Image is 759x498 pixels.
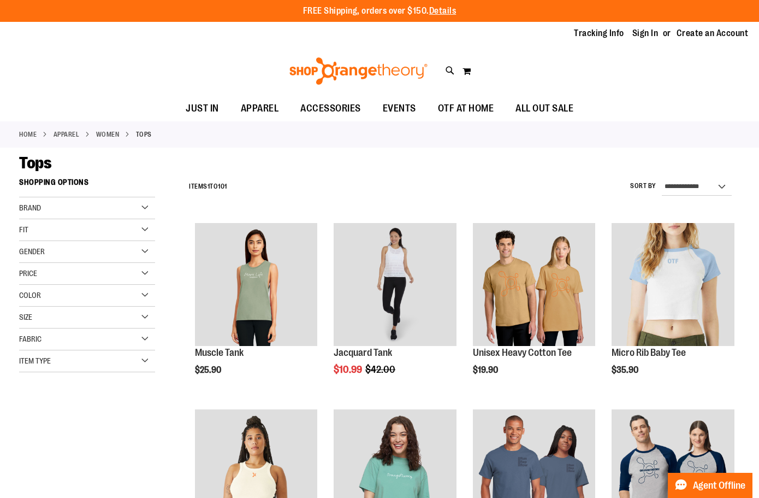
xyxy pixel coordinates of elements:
span: ACCESSORIES [300,96,361,121]
span: Size [19,313,32,321]
span: Gender [19,247,45,256]
button: Agent Offline [668,473,752,498]
a: Muscle Tank [195,223,317,347]
strong: Shopping Options [19,173,155,197]
span: Fabric [19,335,41,343]
a: Sign In [632,27,659,39]
span: Item Type [19,356,51,365]
label: Sort By [630,181,656,191]
a: Muscle Tank [195,347,244,358]
span: Tops [19,154,51,172]
a: Micro Rib Baby Tee [612,223,734,347]
strong: Tops [136,130,152,139]
span: APPAREL [241,96,279,121]
span: $10.99 [334,364,364,375]
div: product [606,218,739,402]
span: 1 [207,183,210,190]
a: WOMEN [96,130,120,139]
span: Color [19,291,41,300]
a: Unisex Heavy Cotton Tee [473,223,595,347]
span: $19.90 [473,365,500,375]
span: Fit [19,225,28,234]
img: Front view of Jacquard Tank [334,223,456,345]
span: $25.90 [195,365,223,375]
div: product [467,218,601,402]
span: Agent Offline [693,481,745,491]
span: Price [19,269,37,278]
a: Tracking Info [574,27,624,39]
span: $35.90 [612,365,640,375]
span: OTF AT HOME [438,96,494,121]
a: Home [19,130,37,139]
a: Details [429,6,456,16]
img: Micro Rib Baby Tee [612,223,734,345]
a: Front view of Jacquard Tank [334,223,456,347]
span: ALL OUT SALE [515,96,573,121]
img: Shop Orangetheory [288,57,429,85]
h2: Items to [189,178,227,195]
a: Unisex Heavy Cotton Tee [473,347,572,358]
a: Create an Account [677,27,749,39]
div: product [189,218,323,402]
span: EVENTS [383,96,416,121]
div: product [328,218,461,402]
span: Brand [19,203,41,212]
a: Micro Rib Baby Tee [612,347,686,358]
p: FREE Shipping, orders over $150. [303,5,456,17]
img: Muscle Tank [195,223,317,345]
span: JUST IN [186,96,219,121]
span: $42.00 [365,364,397,375]
img: Unisex Heavy Cotton Tee [473,223,595,345]
span: 101 [218,183,227,190]
a: APPAREL [54,130,80,139]
a: Jacquard Tank [334,347,392,358]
